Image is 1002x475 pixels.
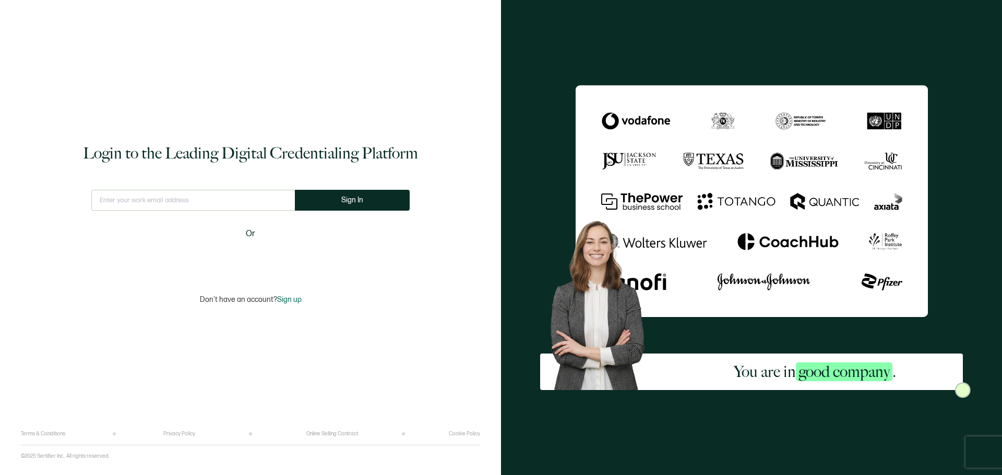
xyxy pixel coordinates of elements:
h2: You are in . [734,361,896,382]
img: Sertifier Login - You are in <span class="strong-h">good company</span>. Hero [540,212,667,390]
img: Sertifier Login - You are in <span class="strong-h">good company</span>. [576,85,928,317]
span: Or [246,227,255,240]
a: Terms & Conditions [21,431,65,437]
input: Enter your work email address [91,190,295,211]
button: Sign In [295,190,410,211]
a: Privacy Policy [163,431,195,437]
p: Don't have an account? [200,295,302,304]
a: Cookie Policy [449,431,480,437]
span: Sign In [341,196,363,204]
iframe: Sign in with Google Button [185,247,316,270]
a: Online Selling Contract [306,431,358,437]
p: ©2025 Sertifier Inc.. All rights reserved. [21,453,110,459]
h1: Login to the Leading Digital Credentialing Platform [83,143,418,164]
img: Sertifier Login [955,382,971,398]
span: Sign up [277,295,302,304]
span: good company [796,362,892,381]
